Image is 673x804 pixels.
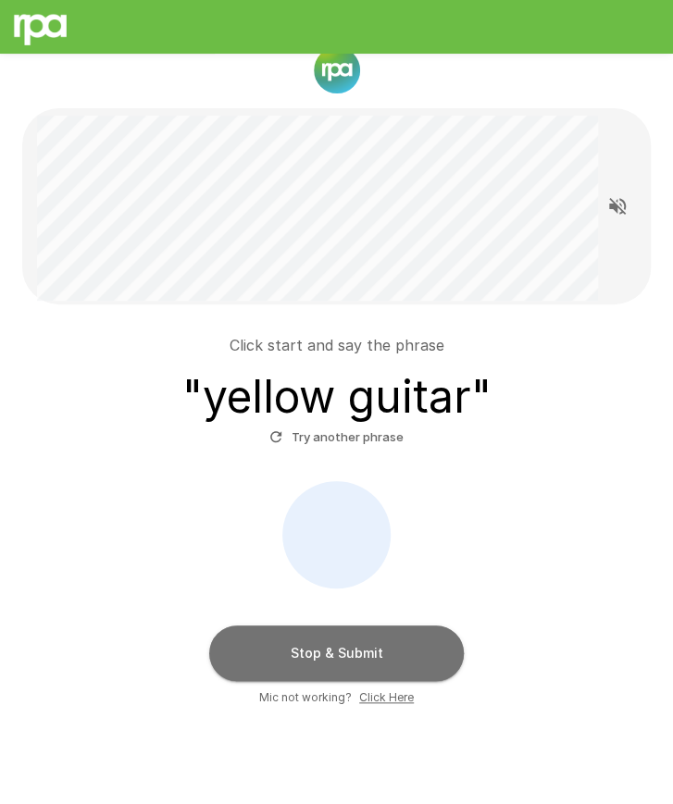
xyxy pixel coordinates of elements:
button: Try another phrase [265,423,408,451]
button: Stop & Submit [209,625,464,681]
img: new%2520logo%2520(1).png [314,47,360,93]
p: Click start and say the phrase [230,334,444,356]
h3: " yellow guitar " [182,371,492,423]
span: Mic not working? [259,688,352,707]
u: Click Here [359,690,414,704]
button: Read questions aloud [599,188,636,225]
